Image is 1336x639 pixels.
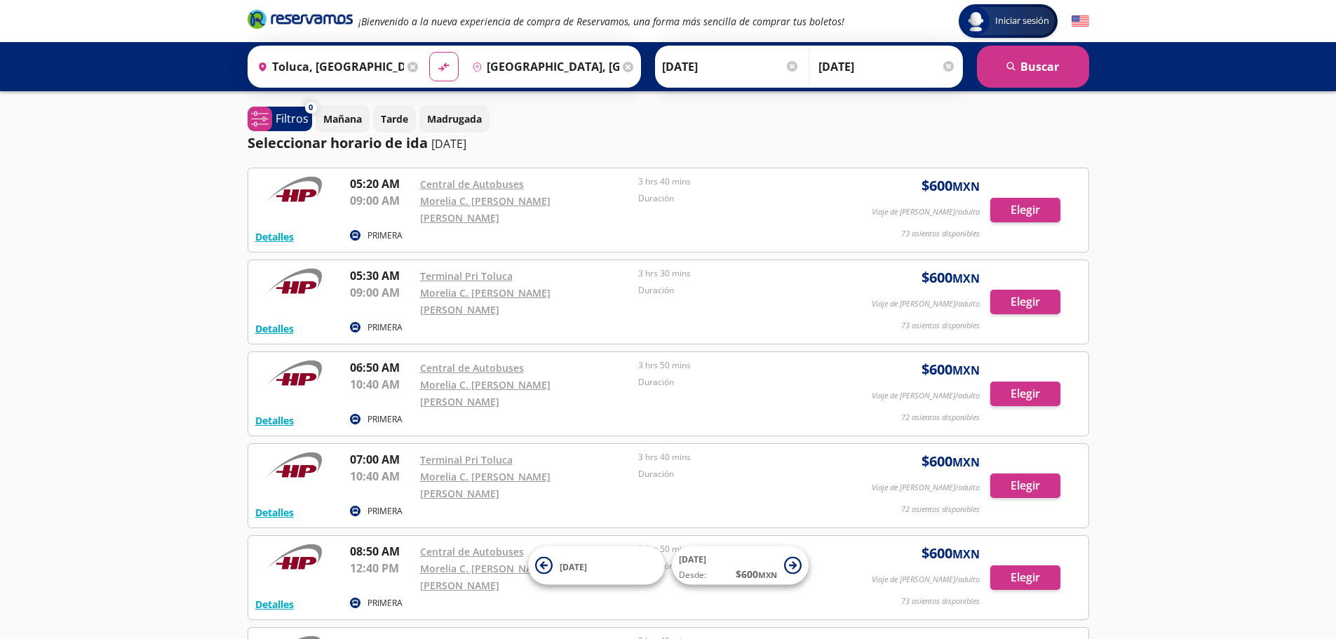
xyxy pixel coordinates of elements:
a: Morelia C. [PERSON_NAME] [PERSON_NAME] [420,194,551,224]
small: MXN [952,546,980,562]
span: [DATE] [560,560,587,572]
a: Morelia C. [PERSON_NAME] [PERSON_NAME] [420,286,551,316]
span: $ 600 [922,267,980,288]
img: RESERVAMOS [255,543,332,571]
p: PRIMERA [367,321,403,334]
p: 3 hrs 30 mins [638,267,850,280]
span: $ 600 [922,451,980,472]
p: Viaje de [PERSON_NAME]/adulto [872,298,980,310]
span: $ 600 [922,543,980,564]
button: 0Filtros [248,107,312,131]
a: Morelia C. [PERSON_NAME] [PERSON_NAME] [420,470,551,500]
button: [DATE] [528,546,665,585]
i: Brand Logo [248,8,353,29]
span: $ 600 [736,567,777,581]
button: Elegir [990,473,1060,498]
p: 05:30 AM [350,267,413,284]
input: Opcional [818,49,956,84]
button: Mañana [316,105,370,133]
p: 10:40 AM [350,468,413,485]
p: Viaje de [PERSON_NAME]/adulto [872,574,980,586]
small: MXN [952,363,980,378]
span: Desde: [679,569,706,581]
a: Morelia C. [PERSON_NAME] [PERSON_NAME] [420,562,551,592]
p: 3 hrs 50 mins [638,359,850,372]
p: Tarde [381,112,408,126]
p: 07:00 AM [350,451,413,468]
a: Terminal Pri Toluca [420,269,513,283]
p: Filtros [276,110,309,127]
button: Tarde [373,105,416,133]
p: 10:40 AM [350,376,413,393]
p: 08:50 AM [350,543,413,560]
small: MXN [952,179,980,194]
small: MXN [952,271,980,286]
button: Elegir [990,382,1060,406]
a: Central de Autobuses [420,177,524,191]
p: 73 asientos disponibles [901,320,980,332]
p: Mañana [323,112,362,126]
p: 72 asientos disponibles [901,504,980,516]
p: PRIMERA [367,597,403,610]
button: Detalles [255,505,294,520]
p: 3 hrs 50 mins [638,543,850,556]
button: Buscar [977,46,1089,88]
span: [DATE] [679,553,706,565]
p: 09:00 AM [350,192,413,209]
button: Detalles [255,597,294,612]
input: Buscar Destino [466,49,619,84]
a: Central de Autobuses [420,361,524,375]
small: MXN [952,455,980,470]
img: RESERVAMOS [255,359,332,387]
p: PRIMERA [367,229,403,242]
p: 06:50 AM [350,359,413,376]
p: 73 asientos disponibles [901,596,980,607]
img: RESERVAMOS [255,175,332,203]
img: RESERVAMOS [255,451,332,479]
span: Iniciar sesión [990,14,1055,28]
small: MXN [758,570,777,580]
button: Elegir [990,290,1060,314]
p: Duración [638,192,850,205]
img: RESERVAMOS [255,267,332,295]
p: Viaje de [PERSON_NAME]/adulto [872,390,980,402]
span: $ 600 [922,359,980,380]
a: Terminal Pri Toluca [420,453,513,466]
button: [DATE]Desde:$600MXN [672,546,809,585]
button: Elegir [990,198,1060,222]
em: ¡Bienvenido a la nueva experiencia de compra de Reservamos, una forma más sencilla de comprar tus... [358,15,844,28]
p: 3 hrs 40 mins [638,175,850,188]
p: Madrugada [427,112,482,126]
p: 73 asientos disponibles [901,228,980,240]
input: Buscar Origen [252,49,405,84]
p: Viaje de [PERSON_NAME]/adulto [872,482,980,494]
button: Detalles [255,229,294,244]
button: Madrugada [419,105,490,133]
p: 3 hrs 40 mins [638,451,850,464]
p: [DATE] [431,135,466,152]
p: Duración [638,376,850,389]
input: Elegir Fecha [662,49,799,84]
a: Central de Autobuses [420,545,524,558]
button: Detalles [255,413,294,428]
p: Viaje de [PERSON_NAME]/adulto [872,206,980,218]
p: Seleccionar horario de ida [248,133,428,154]
p: 12:40 PM [350,560,413,577]
p: 05:20 AM [350,175,413,192]
p: Duración [638,468,850,480]
p: 09:00 AM [350,284,413,301]
button: English [1072,13,1089,30]
button: Elegir [990,565,1060,590]
a: Morelia C. [PERSON_NAME] [PERSON_NAME] [420,378,551,408]
span: $ 600 [922,175,980,196]
p: 72 asientos disponibles [901,412,980,424]
span: 0 [309,102,313,114]
p: PRIMERA [367,505,403,518]
button: Detalles [255,321,294,336]
p: Duración [638,284,850,297]
a: Brand Logo [248,8,353,34]
p: PRIMERA [367,413,403,426]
